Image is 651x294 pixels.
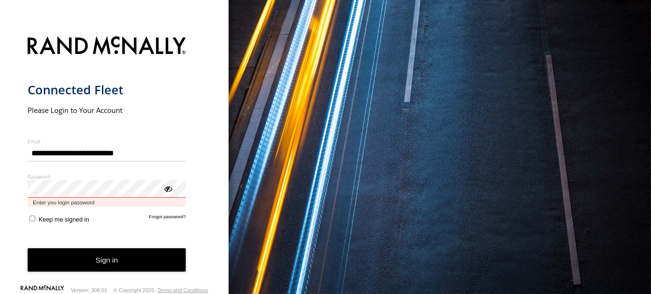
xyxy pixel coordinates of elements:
[149,214,186,223] a: Forgot password?
[28,30,201,287] form: main
[28,173,186,180] label: Password
[28,105,186,115] h2: Please Login to Your Account
[28,82,186,98] h1: Connected Fleet
[163,183,172,193] div: ViewPassword
[28,34,186,59] img: Rand McNally
[30,215,36,222] input: Keep me signed in
[71,287,107,293] div: Version: 308.01
[158,287,208,293] a: Terms and Conditions
[28,138,186,145] label: Email
[28,248,186,272] button: Sign in
[113,287,208,293] div: © Copyright 2025 -
[39,216,89,223] span: Keep me signed in
[28,198,186,207] span: Enter you login password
